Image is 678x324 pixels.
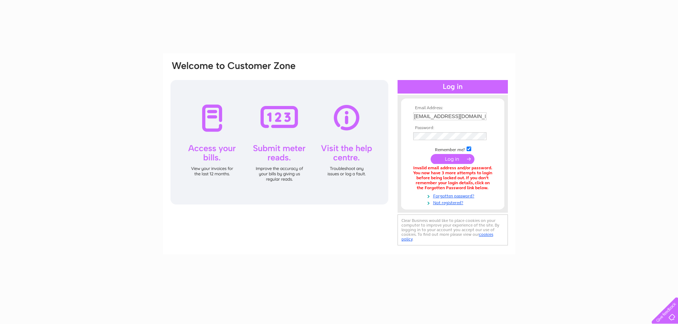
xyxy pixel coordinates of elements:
[413,192,494,199] a: Forgotten password?
[431,154,474,164] input: Submit
[398,214,508,245] div: Clear Business would like to place cookies on your computer to improve your experience of the sit...
[411,126,494,131] th: Password:
[401,232,493,241] a: cookies policy
[413,199,494,206] a: Not registered?
[411,106,494,111] th: Email Address:
[411,145,494,153] td: Remember me?
[413,166,492,190] div: Invalid email address and/or password. You now have 3 more attempts to login before being locked ...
